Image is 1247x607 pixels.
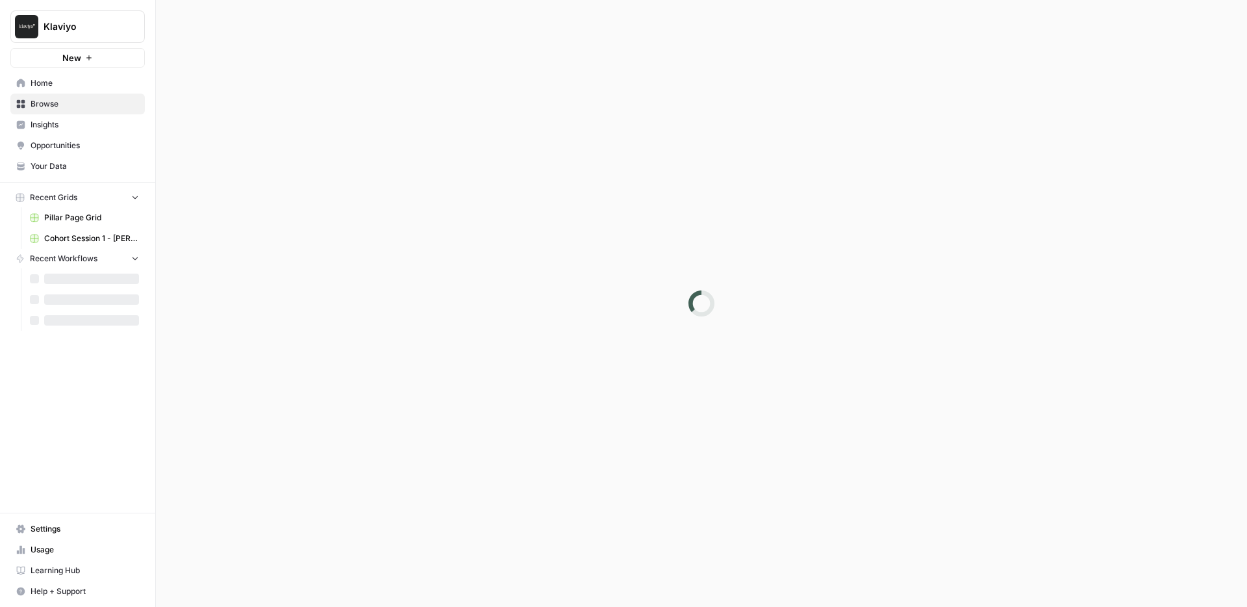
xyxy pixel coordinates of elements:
[10,73,145,94] a: Home
[10,135,145,156] a: Opportunities
[31,77,139,89] span: Home
[10,188,145,207] button: Recent Grids
[31,98,139,110] span: Browse
[10,114,145,135] a: Insights
[44,20,122,33] span: Klaviyo
[30,253,97,265] span: Recent Workflows
[31,565,139,576] span: Learning Hub
[30,192,77,203] span: Recent Grids
[31,161,139,172] span: Your Data
[10,581,145,602] button: Help + Support
[10,539,145,560] a: Usage
[62,51,81,64] span: New
[31,119,139,131] span: Insights
[24,228,145,249] a: Cohort Session 1 - [PERSON_NAME] workflow 1 Grid
[10,560,145,581] a: Learning Hub
[10,10,145,43] button: Workspace: Klaviyo
[44,233,139,244] span: Cohort Session 1 - [PERSON_NAME] workflow 1 Grid
[15,15,38,38] img: Klaviyo Logo
[10,94,145,114] a: Browse
[10,156,145,177] a: Your Data
[10,249,145,268] button: Recent Workflows
[10,519,145,539] a: Settings
[24,207,145,228] a: Pillar Page Grid
[31,523,139,535] span: Settings
[31,586,139,597] span: Help + Support
[31,544,139,556] span: Usage
[10,48,145,68] button: New
[31,140,139,151] span: Opportunities
[44,212,139,224] span: Pillar Page Grid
